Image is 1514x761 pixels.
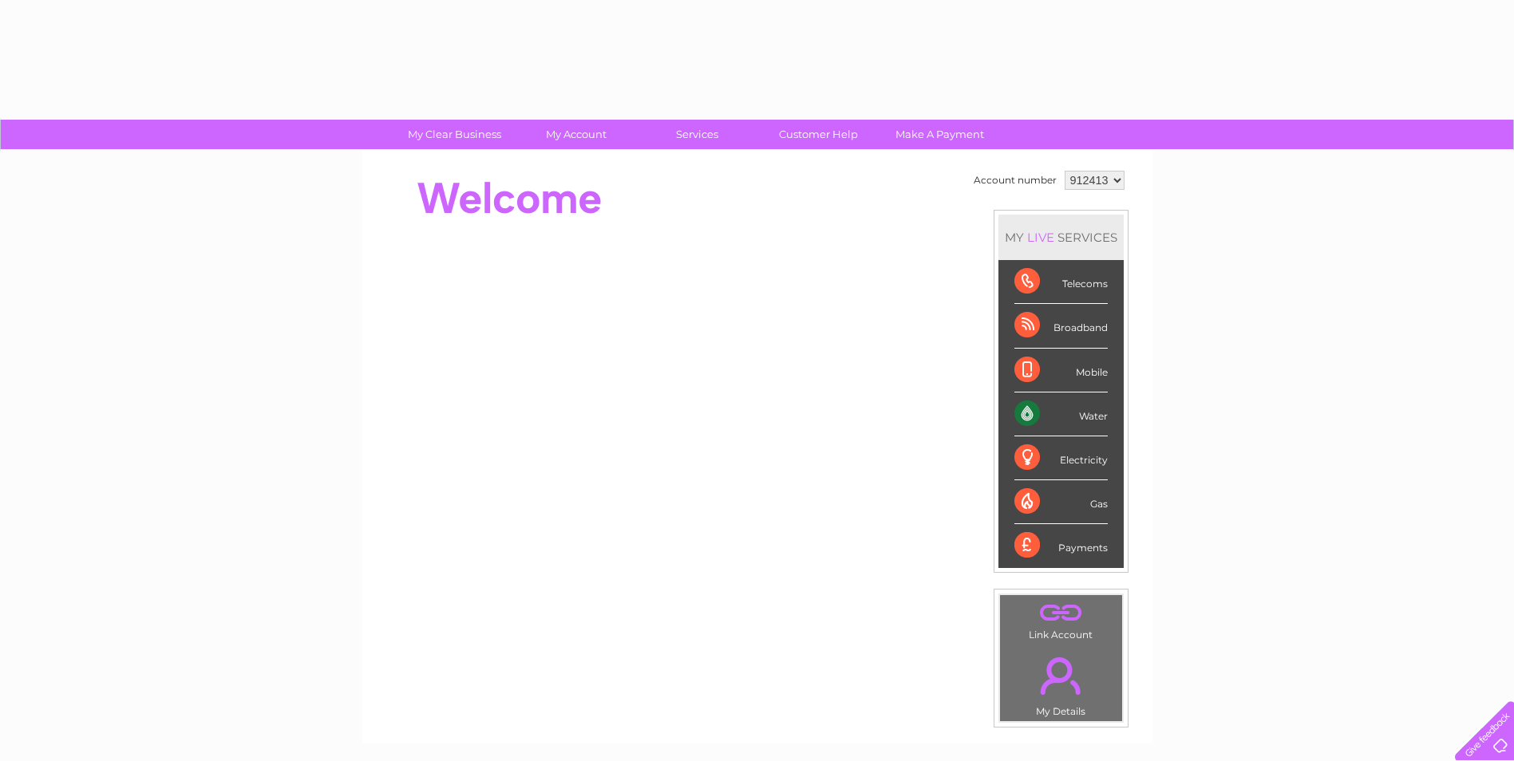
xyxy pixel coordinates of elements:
a: Services [631,120,763,149]
div: MY SERVICES [998,215,1124,260]
a: My Clear Business [389,120,520,149]
div: Gas [1014,480,1108,524]
a: Customer Help [753,120,884,149]
div: Telecoms [1014,260,1108,304]
div: Mobile [1014,349,1108,392]
td: Account number [970,167,1061,194]
div: Payments [1014,524,1108,567]
div: Broadband [1014,304,1108,348]
a: My Account [510,120,642,149]
div: Water [1014,392,1108,436]
td: Link Account [999,594,1123,645]
a: . [1004,648,1118,704]
a: Make A Payment [874,120,1006,149]
div: Electricity [1014,436,1108,480]
a: . [1004,599,1118,627]
td: My Details [999,644,1123,722]
div: LIVE [1024,230,1057,245]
